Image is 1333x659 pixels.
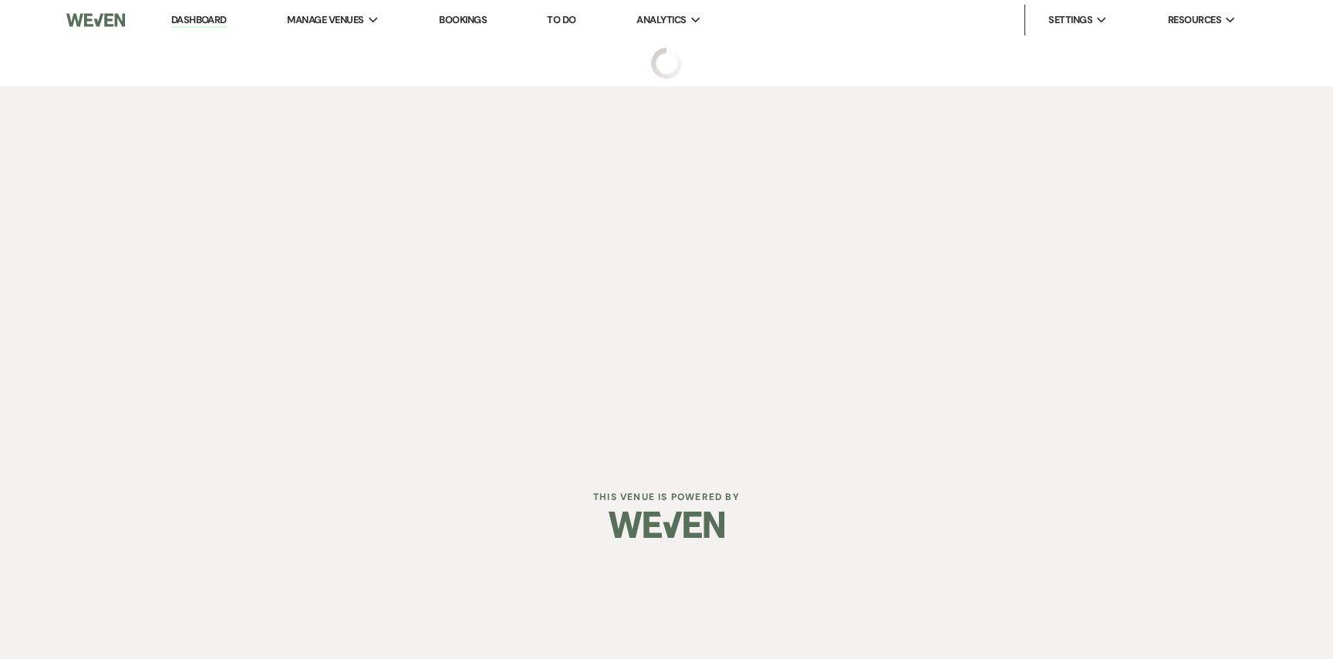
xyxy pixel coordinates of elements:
a: Dashboard [171,13,227,28]
a: Bookings [439,13,487,26]
span: Manage Venues [287,12,363,28]
span: Analytics [636,12,686,28]
a: To Do [547,13,575,26]
img: Weven Logo [66,4,125,36]
img: loading spinner [651,48,682,79]
span: Settings [1048,12,1092,28]
img: Weven Logo [609,498,724,552]
span: Resources [1168,12,1221,28]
